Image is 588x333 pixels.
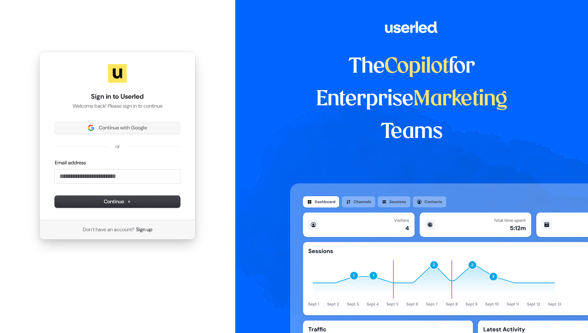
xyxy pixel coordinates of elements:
h1: The for Enterprise Teams [290,51,533,148]
img: Userled [108,64,127,83]
span: Don’t have an account? [83,226,135,233]
p: Welcome back! Please sign in to continue [55,103,180,110]
p: or [115,143,120,150]
h1: Sign in to Userled [55,92,180,101]
span: Marketing [413,89,507,110]
img: Sign in with Google [88,125,94,131]
label: Email address [55,159,86,166]
button: Sign in with GoogleContinue with Google [55,122,180,134]
span: Continue [104,198,131,205]
span: Copilot [385,57,449,77]
a: Sign up [136,226,152,233]
span: Continue with Google [99,124,147,131]
button: Continue [55,196,180,207]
